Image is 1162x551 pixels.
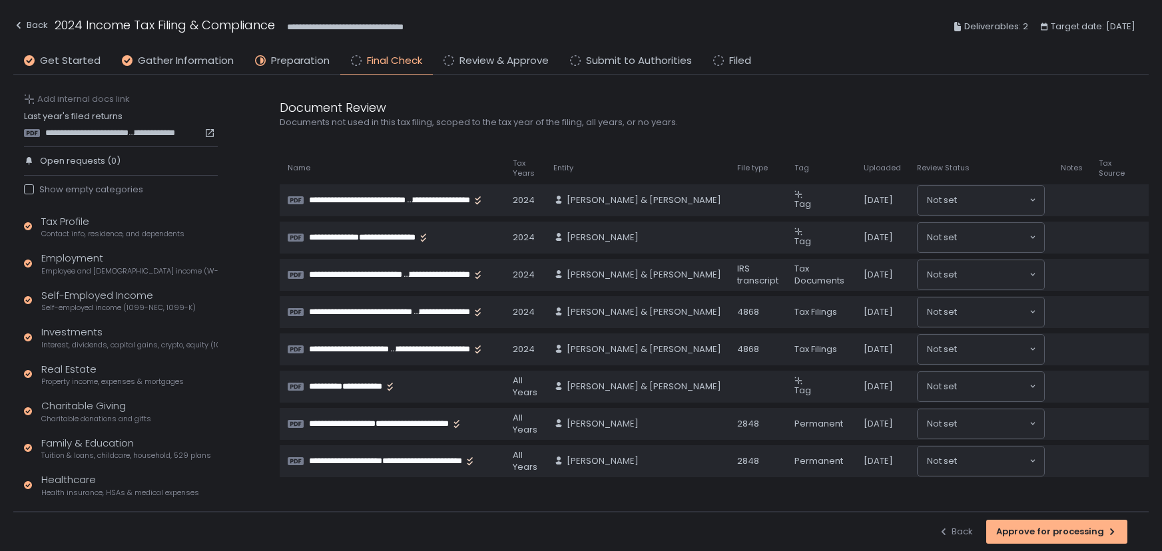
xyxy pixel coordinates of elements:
[41,451,211,460] span: Tuition & loans, childcare, household, 529 plans
[737,163,768,173] span: File type
[41,214,184,240] div: Tax Profile
[938,526,973,538] div: Back
[271,53,330,69] span: Preparation
[288,163,310,173] span: Name
[586,53,692,69] span: Submit to Authorities
[864,455,893,467] span: [DATE]
[41,303,196,313] span: Self-employed income (1099-NEC, 1099-K)
[864,381,893,393] span: [DATE]
[41,399,151,424] div: Charitable Giving
[957,380,1028,393] input: Search for option
[41,510,179,535] div: Tax Payments & Refunds
[41,325,218,350] div: Investments
[864,163,901,173] span: Uploaded
[280,116,919,128] div: Documents not used in this tax filing, scoped to the tax year of the filing, all years, or no years.
[567,194,721,206] span: [PERSON_NAME] & [PERSON_NAME]
[41,377,184,387] span: Property income, expenses & mortgages
[41,340,218,350] span: Interest, dividends, capital gains, crypto, equity (1099s, K-1s)
[41,229,184,239] span: Contact info, residence, and dependents
[927,455,957,468] span: Not set
[986,520,1127,544] button: Approve for processing
[918,447,1044,476] div: Search for option
[927,380,957,393] span: Not set
[996,526,1117,538] div: Approve for processing
[567,306,721,318] span: [PERSON_NAME] & [PERSON_NAME]
[918,297,1044,327] div: Search for option
[13,16,48,38] button: Back
[24,93,130,105] button: Add internal docs link
[864,343,893,355] span: [DATE]
[567,381,721,393] span: [PERSON_NAME] & [PERSON_NAME]
[794,198,811,210] span: Tag
[957,268,1028,281] input: Search for option
[41,251,218,276] div: Employment
[1099,158,1125,178] span: Tax Source
[794,384,811,397] span: Tag
[41,362,184,387] div: Real Estate
[729,53,751,69] span: Filed
[964,19,1028,35] span: Deliverables: 2
[55,16,275,34] h1: 2024 Income Tax Filing & Compliance
[41,288,196,313] div: Self-Employed Income
[41,436,211,461] div: Family & Education
[280,98,919,116] div: Document Review
[40,53,101,69] span: Get Started
[957,455,1028,468] input: Search for option
[24,110,218,138] div: Last year's filed returns
[864,232,893,244] span: [DATE]
[927,305,957,319] span: Not set
[927,231,957,244] span: Not set
[957,305,1028,319] input: Search for option
[957,231,1028,244] input: Search for option
[794,235,811,248] span: Tag
[1051,19,1135,35] span: Target date: [DATE]
[927,343,957,356] span: Not set
[918,335,1044,364] div: Search for option
[567,343,721,355] span: [PERSON_NAME] & [PERSON_NAME]
[41,266,218,276] span: Employee and [DEMOGRAPHIC_DATA] income (W-2s)
[513,158,537,178] span: Tax Years
[794,163,809,173] span: Tag
[567,269,721,281] span: [PERSON_NAME] & [PERSON_NAME]
[1061,163,1083,173] span: Notes
[864,306,893,318] span: [DATE]
[13,17,48,33] div: Back
[957,417,1028,431] input: Search for option
[957,194,1028,207] input: Search for option
[918,223,1044,252] div: Search for option
[918,186,1044,215] div: Search for option
[927,268,957,281] span: Not set
[927,417,957,431] span: Not set
[567,418,639,430] span: [PERSON_NAME]
[459,53,549,69] span: Review & Approve
[918,409,1044,439] div: Search for option
[918,260,1044,289] div: Search for option
[927,194,957,207] span: Not set
[864,418,893,430] span: [DATE]
[367,53,422,69] span: Final Check
[40,155,121,167] span: Open requests (0)
[41,414,151,424] span: Charitable donations and gifts
[553,163,573,173] span: Entity
[938,520,973,544] button: Back
[41,472,199,498] div: Healthcare
[918,372,1044,401] div: Search for option
[567,232,639,244] span: [PERSON_NAME]
[567,455,639,467] span: [PERSON_NAME]
[41,488,199,498] span: Health insurance, HSAs & medical expenses
[138,53,234,69] span: Gather Information
[864,194,893,206] span: [DATE]
[917,163,970,173] span: Review Status
[957,343,1028,356] input: Search for option
[864,269,893,281] span: [DATE]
